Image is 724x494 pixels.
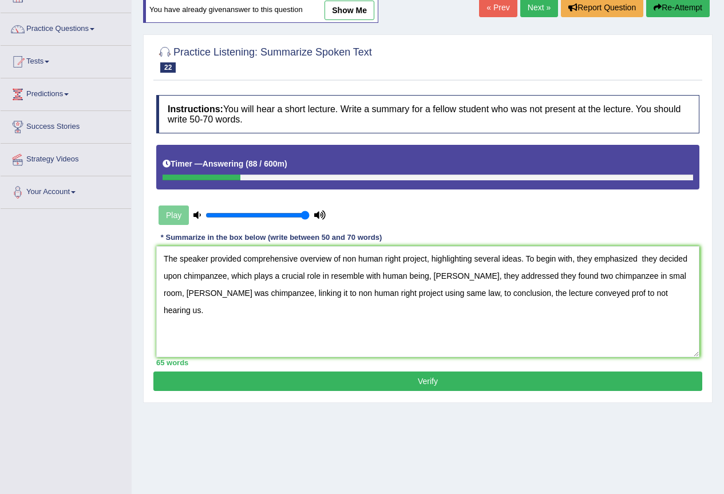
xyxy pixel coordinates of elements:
div: * Summarize in the box below (write between 50 and 70 words) [156,232,386,243]
h5: Timer — [163,160,287,168]
b: 88 / 600m [248,159,284,168]
h4: You will hear a short lecture. Write a summary for a fellow student who was not present at the le... [156,95,699,133]
a: Your Account [1,176,131,205]
span: 22 [160,62,176,73]
div: 65 words [156,357,699,368]
a: Tests [1,46,131,74]
a: Practice Questions [1,13,131,42]
a: Success Stories [1,111,131,140]
h2: Practice Listening: Summarize Spoken Text [156,44,372,73]
b: Answering [203,159,244,168]
b: ) [284,159,287,168]
a: Predictions [1,78,131,107]
b: Instructions: [168,104,223,114]
a: Strategy Videos [1,144,131,172]
button: Verify [153,372,702,391]
a: show me [325,1,374,20]
b: ( [246,159,248,168]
